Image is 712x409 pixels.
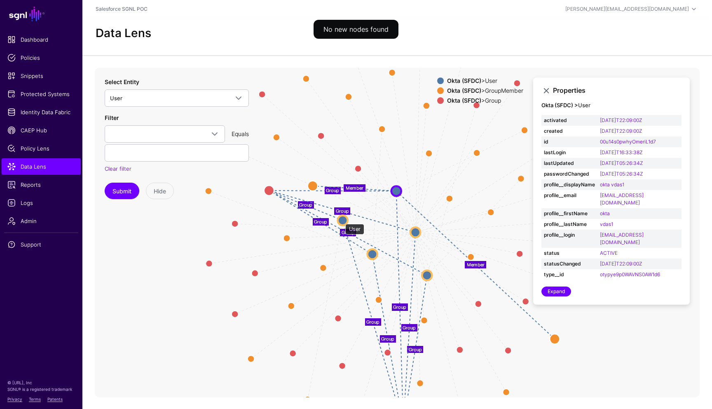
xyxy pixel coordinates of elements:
strong: type__id [544,271,595,278]
text: Group [403,325,416,331]
h2: Data Lens [96,26,151,40]
span: Support [7,240,75,249]
h3: Properties [553,87,682,94]
strong: id [544,138,595,146]
div: > Group [445,97,525,104]
a: otypye9p0WAVNS0AW1d6 [600,271,660,277]
a: okta vdas1 [600,181,624,188]
a: Terms [29,397,41,402]
strong: status [544,249,595,257]
a: Snippets [2,68,81,84]
strong: profile__lastName [544,221,595,228]
label: Select Entity [105,78,139,86]
p: © [URL], Inc [7,379,75,386]
strong: profile__firstName [544,210,595,217]
div: User [345,224,364,235]
a: Logs [2,195,81,211]
span: CAEP Hub [7,126,75,134]
span: Snippets [7,72,75,80]
span: User [110,95,122,101]
label: Filter [105,113,119,122]
text: Group [314,219,327,225]
span: Identity Data Fabric [7,108,75,116]
div: > User [445,78,525,84]
a: Policy Lens [2,140,81,157]
p: SGNL® is a registered trademark [7,386,75,393]
span: Data Lens [7,162,75,171]
span: Logs [7,199,75,207]
a: [DATE]T22:09:00Z [600,117,642,123]
text: Group [409,346,422,352]
a: SGNL [5,5,77,23]
a: vdas1 [600,221,613,227]
text: Group [326,187,339,193]
div: No new nodes found [314,20,398,39]
a: Clear filter [105,165,131,172]
a: [EMAIL_ADDRESS][DOMAIN_NAME] [600,192,644,206]
a: Salesforce SGNL POC [96,6,148,12]
a: Reports [2,176,81,193]
text: Group [393,304,406,310]
a: [DATE]T22:09:00Z [600,128,642,134]
a: okta [600,210,610,216]
div: > GroupMember [445,87,525,94]
strong: Okta (SFDC) [447,97,481,104]
text: Group [381,336,394,341]
text: Group [366,319,379,324]
text: Member [467,261,485,267]
a: [DATE]T16:33:38Z [600,149,642,155]
a: [DATE]T05:26:34Z [600,160,643,166]
text: Group [342,230,355,235]
span: Protected Systems [7,90,75,98]
strong: lastUpdated [544,160,595,167]
span: Policies [7,54,75,62]
strong: lastLogin [544,149,595,156]
h4: User [541,102,682,109]
div: Equals [228,129,252,138]
strong: Okta (SFDC) > [541,102,578,108]
div: [PERSON_NAME][EMAIL_ADDRESS][DOMAIN_NAME] [565,5,689,13]
a: Protected Systems [2,86,81,102]
a: Privacy [7,397,22,402]
button: Hide [146,183,174,199]
a: Admin [2,213,81,229]
a: Policies [2,49,81,66]
a: [EMAIL_ADDRESS][DOMAIN_NAME] [600,232,644,245]
a: Patents [47,397,63,402]
a: [DATE]T22:09:00Z [600,261,642,267]
text: Group [336,208,349,214]
button: Submit [105,183,139,199]
strong: profile__login [544,231,595,239]
strong: profile__displayName [544,181,595,188]
strong: created [544,127,595,135]
span: Admin [7,217,75,225]
a: [DATE]T05:26:34Z [600,171,643,177]
a: CAEP Hub [2,122,81,139]
a: ACTIVE [600,250,618,256]
strong: Okta (SFDC) [447,77,481,84]
a: Dashboard [2,31,81,48]
a: Data Lens [2,158,81,175]
strong: statusChanged [544,260,595,268]
a: Expand [541,287,571,296]
span: Dashboard [7,35,75,44]
span: Policy Lens [7,144,75,153]
text: Member [346,185,363,191]
a: 00u14s0pwhyOmeriL1d7 [600,139,656,145]
strong: passwordChanged [544,170,595,178]
strong: activated [544,117,595,124]
strong: profile__email [544,192,595,199]
span: Reports [7,181,75,189]
text: Group [299,202,312,208]
a: Identity Data Fabric [2,104,81,120]
strong: Okta (SFDC) [447,87,481,94]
